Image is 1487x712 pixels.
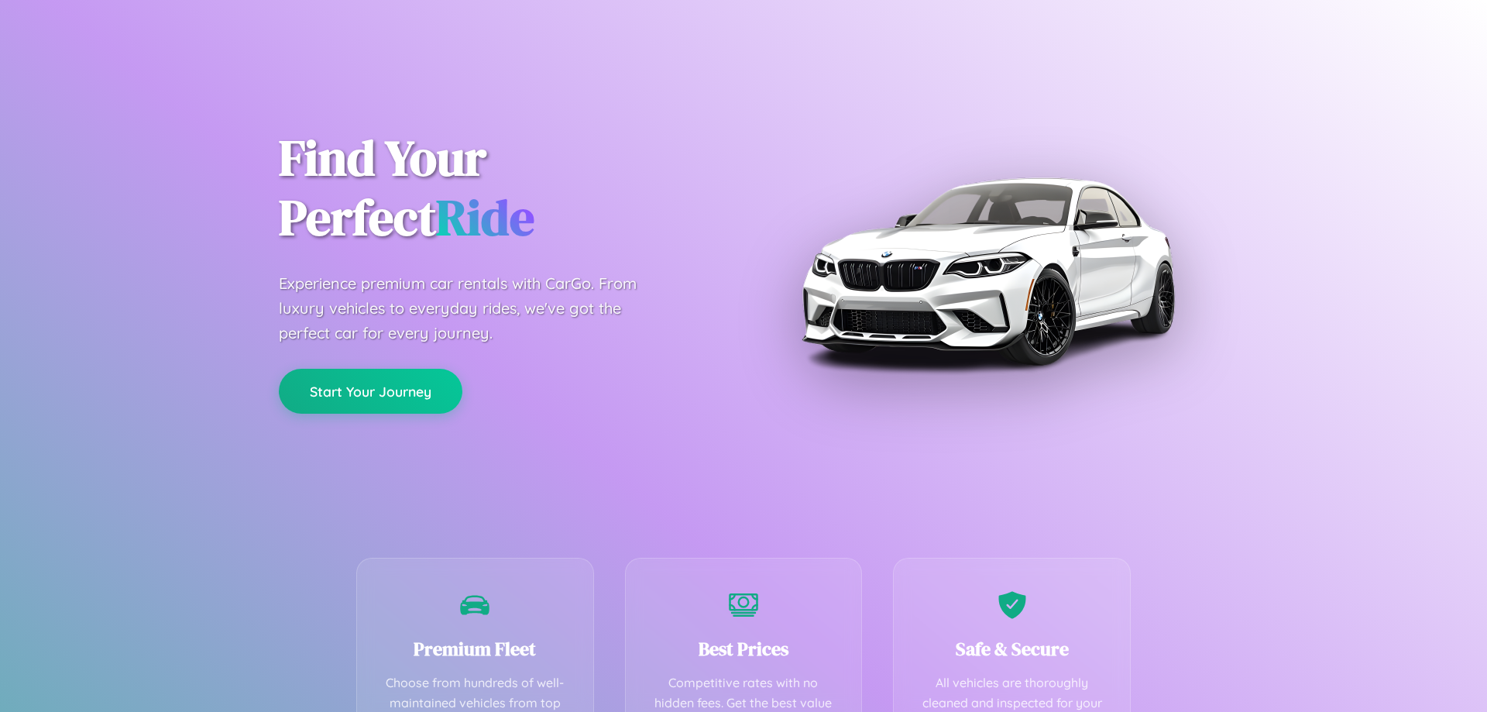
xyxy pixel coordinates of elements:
[917,636,1107,662] h3: Safe & Secure
[279,369,462,414] button: Start Your Journey
[436,184,534,251] span: Ride
[380,636,570,662] h3: Premium Fleet
[279,271,666,346] p: Experience premium car rentals with CarGo. From luxury vehicles to everyday rides, we've got the ...
[279,129,720,248] h1: Find Your Perfect
[794,77,1181,465] img: Premium BMW car rental vehicle
[649,636,839,662] h3: Best Prices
